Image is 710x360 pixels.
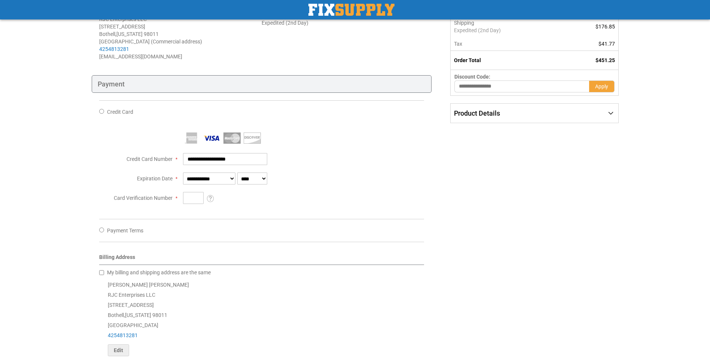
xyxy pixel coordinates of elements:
div: Payment [92,75,432,93]
img: Fix Industrial Supply [308,4,394,16]
strong: Order Total [454,57,481,63]
img: Visa [203,132,220,144]
span: $41.77 [598,41,615,47]
th: Tax [451,37,563,51]
span: Credit Card [107,109,133,115]
button: Edit [108,344,129,356]
span: Expiration Date [137,176,173,181]
a: 4254813281 [108,332,138,338]
span: My billing and shipping address are the same [107,269,211,275]
span: [US_STATE] [125,312,151,318]
span: Apply [595,83,608,89]
span: [EMAIL_ADDRESS][DOMAIN_NAME] [99,54,182,60]
a: 4254813281 [99,46,129,52]
span: Credit Card Number [127,156,173,162]
img: MasterCard [223,132,241,144]
div: [PERSON_NAME] [PERSON_NAME] RJC Enterprises LLC [STREET_ADDRESS] Bothell , 98011 [GEOGRAPHIC_DATA] [99,280,424,356]
img: American Express [183,132,200,144]
span: $176.85 [595,24,615,30]
span: Expedited (2nd Day) [454,27,559,34]
address: [PERSON_NAME] [PERSON_NAME] RJC Enterprises LLC [STREET_ADDRESS] Bothell , 98011 [GEOGRAPHIC_DATA... [99,8,262,60]
button: Apply [589,80,615,92]
a: store logo [308,4,394,16]
span: Discount Code: [454,74,490,80]
img: Discover [244,132,261,144]
span: $451.25 [595,57,615,63]
span: Edit [114,347,123,353]
span: Payment Terms [107,228,143,234]
span: Shipping [454,20,474,26]
div: Expedited (2nd Day) [262,19,424,27]
span: Product Details [454,109,500,117]
span: [US_STATE] [116,31,143,37]
span: Card Verification Number [114,195,173,201]
div: Billing Address [99,253,424,265]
